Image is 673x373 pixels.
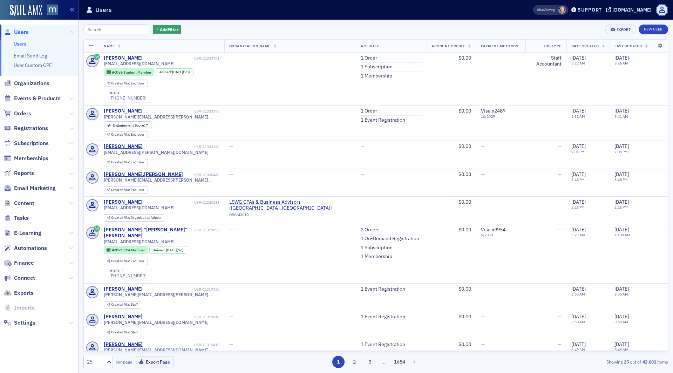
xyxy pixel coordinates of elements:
span: Email Marketing [14,184,56,192]
span: $0.00 [458,313,471,320]
span: [DATE] [571,171,586,177]
span: Name [104,43,115,48]
div: ORG-43010 [229,212,351,219]
span: [DATE] [571,286,586,292]
span: — [481,286,485,292]
span: — [558,171,562,177]
a: 1 Membership [361,73,392,79]
span: Created Via : [111,132,131,137]
span: — [361,199,365,205]
a: [PERSON_NAME] [104,286,143,292]
span: Connect [14,274,35,282]
span: Job Type [543,43,562,48]
span: — [558,313,562,320]
span: Created Via : [111,188,131,192]
a: [PHONE_NUMBER] [109,273,147,278]
a: [PERSON_NAME] [104,108,143,114]
span: Add Filter [160,26,178,33]
span: Subscriptions [14,140,49,147]
a: 1 Order [361,108,377,114]
div: 25 [87,358,102,366]
button: 1 [332,356,345,368]
div: Staff [111,303,138,307]
span: [DATE] [614,199,629,205]
div: Active: Active: CPA Member [104,246,148,254]
span: Rebekah Olson [558,6,566,14]
span: — [558,143,562,149]
span: [DATE] [571,143,586,149]
a: [PHONE_NUMBER] [109,95,147,101]
span: [DATE] [571,226,586,233]
span: Orders [14,110,31,117]
span: Exports [14,289,34,297]
span: [DATE] [614,341,629,347]
span: — [229,313,233,320]
div: [PERSON_NAME] [104,314,143,320]
span: — [229,55,233,61]
a: Email Marketing [4,184,56,192]
span: [DATE] [571,341,586,347]
a: [PERSON_NAME].[PERSON_NAME] [104,171,183,178]
time: 8:55 AM [614,292,628,297]
div: 7 [113,123,148,127]
span: Active [112,247,123,252]
span: Organizations [14,80,49,87]
span: E-Learning [14,229,41,237]
span: [DATE] [172,69,183,74]
a: Settings [4,319,35,327]
span: — [229,226,233,233]
span: $0.00 [458,171,471,177]
button: 3 [364,356,376,368]
div: Showing out of items [478,359,668,365]
span: Created Via : [111,302,131,307]
div: Created Via: Staff [104,301,141,308]
span: [DATE] [614,286,629,292]
div: Joined: 2025-09-25 00:00:00 [156,68,193,76]
span: $0.00 [458,108,471,114]
a: Events & Products [4,95,61,102]
div: USR-21319450 [194,228,219,232]
span: [DATE] [571,199,586,205]
div: Export [617,28,631,32]
span: Created Via : [111,160,131,164]
div: Engagement Score: 7 [104,121,151,129]
span: Finance [14,259,34,267]
span: [EMAIL_ADDRESS][DOMAIN_NAME] [104,239,175,244]
div: Also [537,7,544,12]
span: Created Via : [111,81,131,86]
time: 9:27 AM [571,61,585,66]
div: Staff [111,331,138,334]
span: — [229,143,233,149]
span: $0.00 [458,199,471,205]
span: — [558,199,562,205]
button: [DOMAIN_NAME] [606,7,654,12]
a: 1 Subscription [361,64,393,70]
a: 1 Event Registration [361,117,405,123]
a: 2 Orders [361,227,380,233]
span: $0.00 [458,143,471,149]
time: 5:31 AM [571,114,585,119]
span: [DATE] [614,171,629,177]
time: 2:23 PM [571,205,585,210]
a: E-Learning [4,229,41,237]
a: Exports [4,289,34,297]
span: — [481,313,485,320]
span: [DATE] [571,108,586,114]
span: Student Member [123,70,151,75]
a: Registrations [4,124,48,132]
span: — [361,171,365,177]
span: Memberships [14,155,48,162]
span: — [481,143,485,149]
div: End User [111,161,144,164]
div: (9h) [172,70,190,74]
strong: 25 [623,359,630,365]
span: 10 / 2029 [481,114,521,119]
a: Memberships [4,155,48,162]
time: 5:41 AM [614,114,628,119]
div: mobile [109,269,147,273]
div: [PERSON_NAME] "[PERSON_NAME]" [PERSON_NAME] [104,227,193,239]
time: 2:23 PM [614,205,628,210]
span: Active [112,70,123,75]
div: Staff Accountant [530,55,562,67]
